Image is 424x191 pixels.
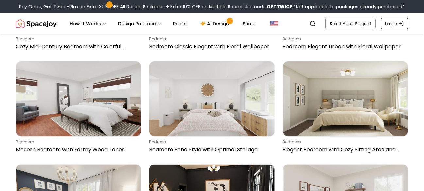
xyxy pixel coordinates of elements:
[19,3,405,10] div: Pay Once, Get Twice-Plus an Extra 30% OFF All Design Packages + Extra 10% OFF on Multiple Rooms.
[149,61,274,136] img: Bedroom Boho Style with Optimal Storage
[16,61,141,136] img: Modern Bedroom with Earthy Wood Tones
[149,61,275,156] a: Bedroom Boho Style with Optimal StoragebedroomBedroom Boho Style with Optimal Storage
[283,61,408,136] img: Elegant Bedroom with Cozy Sitting Area and Gallery Wall
[16,17,57,30] a: Spacejoy
[283,43,406,51] p: Bedroom Elegant Urban with Floral Wallpaper
[16,36,139,42] p: bedroom
[283,139,406,145] p: bedroom
[325,18,376,29] a: Start Your Project
[16,13,408,34] nav: Global
[270,20,278,27] img: United States
[168,17,194,30] a: Pricing
[245,3,293,10] span: Use code:
[64,17,260,30] nav: Main
[283,36,406,42] p: bedroom
[149,36,272,42] p: bedroom
[16,139,139,145] p: bedroom
[16,17,57,30] img: Spacejoy Logo
[149,146,272,154] p: Bedroom Boho Style with Optimal Storage
[267,3,293,10] b: GETTWICE
[16,43,139,51] p: Cozy Mid-Century Bedroom with Colorful Accents
[293,3,405,10] span: *Not applicable to packages already purchased*
[149,139,272,145] p: bedroom
[16,61,141,156] a: Modern Bedroom with Earthy Wood TonesbedroomModern Bedroom with Earthy Wood Tones
[113,17,166,30] button: Design Portfolio
[283,146,406,154] p: Elegant Bedroom with Cozy Sitting Area and Gallery Wall
[64,17,111,30] button: How It Works
[16,146,139,154] p: Modern Bedroom with Earthy Wood Tones
[381,18,408,29] a: Login
[237,17,260,30] a: Shop
[283,61,408,156] a: Elegant Bedroom with Cozy Sitting Area and Gallery WallbedroomElegant Bedroom with Cozy Sitting A...
[149,43,272,51] p: Bedroom Classic Elegant with Floral Wallpaper
[195,17,236,30] a: AI Design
